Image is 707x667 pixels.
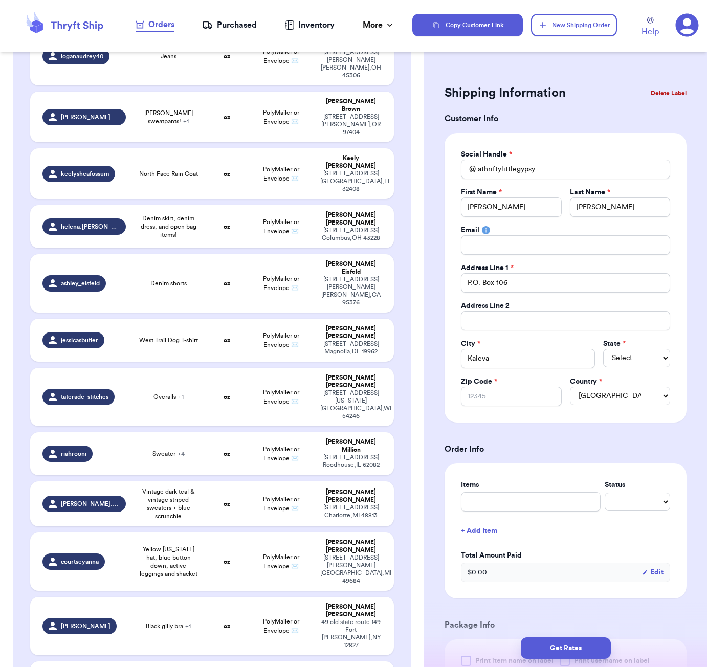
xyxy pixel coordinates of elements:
[61,622,111,630] span: [PERSON_NAME]
[146,622,191,630] span: Black gilly bra
[224,53,230,59] strong: oz
[61,450,86,458] span: riahrooni
[153,393,184,401] span: Overalls
[263,219,299,234] span: PolyMailer or Envelope ✉️
[642,17,659,38] a: Help
[642,26,659,38] span: Help
[531,14,617,36] button: New Shipping Order
[263,109,299,125] span: PolyMailer or Envelope ✉️
[320,618,382,649] div: 49 old state route 149 Fort [PERSON_NAME] , NY 12827
[263,446,299,461] span: PolyMailer or Envelope ✉️
[61,170,109,178] span: keelysheafossum
[178,451,185,457] span: + 4
[320,454,382,469] div: [STREET_ADDRESS] Roodhouse , IL 62082
[224,559,230,565] strong: oz
[136,18,174,32] a: Orders
[138,109,198,125] span: [PERSON_NAME] sweatpants!
[150,279,187,287] span: Denim shorts
[320,603,382,618] div: [PERSON_NAME] [PERSON_NAME]
[461,263,514,273] label: Address Line 1
[320,389,382,420] div: [STREET_ADDRESS] [US_STATE][GEOGRAPHIC_DATA] , WI 54246
[263,389,299,405] span: PolyMailer or Envelope ✉️
[185,623,191,629] span: + 1
[61,393,108,401] span: taterade_stitches
[263,276,299,291] span: PolyMailer or Envelope ✉️
[457,520,674,542] button: + Add Item
[461,301,510,311] label: Address Line 2
[320,374,382,389] div: [PERSON_NAME] [PERSON_NAME]
[521,637,611,659] button: Get Rates
[139,336,198,344] span: West Trail Dog T-shirt
[320,211,382,227] div: [PERSON_NAME] [PERSON_NAME]
[138,214,198,239] span: Denim skirt, denim dress, and open bag items!
[320,49,382,79] div: [STREET_ADDRESS][PERSON_NAME] [PERSON_NAME] , OH 45306
[461,187,502,197] label: First Name
[224,394,230,400] strong: oz
[461,225,479,235] label: Email
[224,623,230,629] strong: oz
[570,376,602,387] label: Country
[320,98,382,113] div: [PERSON_NAME] Brown
[320,539,382,554] div: [PERSON_NAME] [PERSON_NAME]
[461,387,561,406] input: 12345
[320,438,382,454] div: [PERSON_NAME] Million
[61,500,120,508] span: [PERSON_NAME].[PERSON_NAME]
[138,545,198,578] span: Yellow [US_STATE] hat, blue button down, active leggings and shacket
[263,618,299,634] span: PolyMailer or Envelope ✉️
[320,325,382,340] div: [PERSON_NAME] [PERSON_NAME]
[320,170,382,193] div: [STREET_ADDRESS] [GEOGRAPHIC_DATA] , FL 32408
[285,19,335,31] a: Inventory
[461,339,480,349] label: City
[320,260,382,276] div: [PERSON_NAME] Eisfeld
[647,82,691,104] button: Delete Label
[461,160,476,179] div: @
[263,166,299,182] span: PolyMailer or Envelope ✉️
[320,113,382,136] div: [STREET_ADDRESS] [PERSON_NAME] , OR 97404
[461,149,512,160] label: Social Handle
[320,154,382,170] div: Keely [PERSON_NAME]
[61,279,100,287] span: ashley_eisfeld
[136,18,174,31] div: Orders
[224,337,230,343] strong: oz
[224,451,230,457] strong: oz
[320,227,382,242] div: [STREET_ADDRESS] Columbus , OH 43228
[263,332,299,348] span: PolyMailer or Envelope ✉️
[202,19,257,31] a: Purchased
[61,52,103,60] span: loganaudrey40
[61,113,120,121] span: [PERSON_NAME]._.brown
[178,394,184,400] span: + 1
[603,339,626,349] label: State
[468,567,487,577] span: $ 0.00
[224,501,230,507] strong: oz
[320,340,382,355] div: [STREET_ADDRESS] Magnolia , DE 19962
[224,280,230,286] strong: oz
[445,619,687,631] h3: Package Info
[445,443,687,455] h3: Order Info
[263,496,299,512] span: PolyMailer or Envelope ✉️
[412,14,523,36] button: Copy Customer Link
[183,118,189,124] span: + 1
[461,480,601,490] label: Items
[161,52,176,60] span: Jeans
[61,223,120,231] span: helena.[PERSON_NAME].p.
[605,480,670,490] label: Status
[461,376,497,387] label: Zip Code
[445,85,566,101] h2: Shipping Information
[320,276,382,306] div: [STREET_ADDRESS][PERSON_NAME] [PERSON_NAME] , CA 95376
[570,187,610,197] label: Last Name
[224,114,230,120] strong: oz
[224,224,230,230] strong: oz
[642,567,664,577] button: Edit
[320,504,382,519] div: [STREET_ADDRESS] Charlotte , MI 48813
[139,170,198,178] span: North Face Rain Coat
[61,558,99,566] span: courtseyanna
[152,450,185,458] span: Sweater
[224,171,230,177] strong: oz
[61,336,98,344] span: jessicasbutler
[320,554,382,585] div: [STREET_ADDRESS][PERSON_NAME] [GEOGRAPHIC_DATA] , MI 49684
[363,19,395,31] div: More
[320,488,382,504] div: [PERSON_NAME] [PERSON_NAME]
[461,550,670,561] label: Total Amount Paid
